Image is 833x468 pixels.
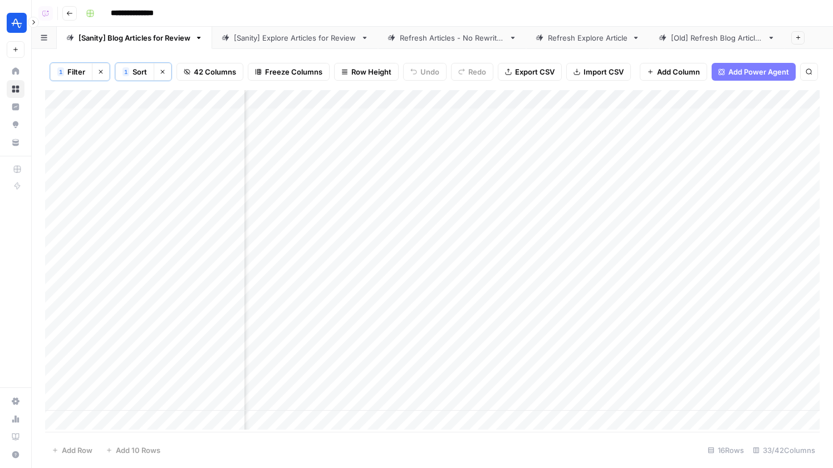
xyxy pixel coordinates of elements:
[657,66,700,77] span: Add Column
[122,67,129,76] div: 1
[420,66,439,77] span: Undo
[7,9,24,37] button: Workspace: Amplitude
[334,63,399,81] button: Row Height
[248,63,330,81] button: Freeze Columns
[116,445,160,456] span: Add 10 Rows
[7,62,24,80] a: Home
[50,63,92,81] button: 1Filter
[7,134,24,151] a: Your Data
[45,441,99,459] button: Add Row
[649,27,785,49] a: [Old] Refresh Blog Articles
[7,446,24,464] button: Help + Support
[400,32,504,43] div: Refresh Articles - No Rewrites
[526,27,649,49] a: Refresh Explore Article
[7,80,24,98] a: Browse
[115,63,154,81] button: 1Sort
[62,445,92,456] span: Add Row
[468,66,486,77] span: Redo
[7,428,24,446] a: Learning Hub
[177,63,243,81] button: 42 Columns
[79,32,190,43] div: [Sanity] Blog Articles for Review
[59,67,62,76] span: 1
[212,27,378,49] a: [Sanity] Explore Articles for Review
[451,63,493,81] button: Redo
[548,32,628,43] div: Refresh Explore Article
[498,63,562,81] button: Export CSV
[194,66,236,77] span: 42 Columns
[378,27,526,49] a: Refresh Articles - No Rewrites
[566,63,631,81] button: Import CSV
[640,63,707,81] button: Add Column
[57,67,64,76] div: 1
[7,392,24,410] a: Settings
[265,66,322,77] span: Freeze Columns
[99,441,167,459] button: Add 10 Rows
[67,66,85,77] span: Filter
[7,116,24,134] a: Opportunities
[584,66,624,77] span: Import CSV
[124,67,128,76] span: 1
[671,32,763,43] div: [Old] Refresh Blog Articles
[7,13,27,33] img: Amplitude Logo
[7,98,24,116] a: Insights
[728,66,789,77] span: Add Power Agent
[7,410,24,428] a: Usage
[703,441,748,459] div: 16 Rows
[515,66,555,77] span: Export CSV
[133,66,147,77] span: Sort
[351,66,391,77] span: Row Height
[57,27,212,49] a: [Sanity] Blog Articles for Review
[403,63,447,81] button: Undo
[748,441,820,459] div: 33/42 Columns
[234,32,356,43] div: [Sanity] Explore Articles for Review
[712,63,796,81] button: Add Power Agent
